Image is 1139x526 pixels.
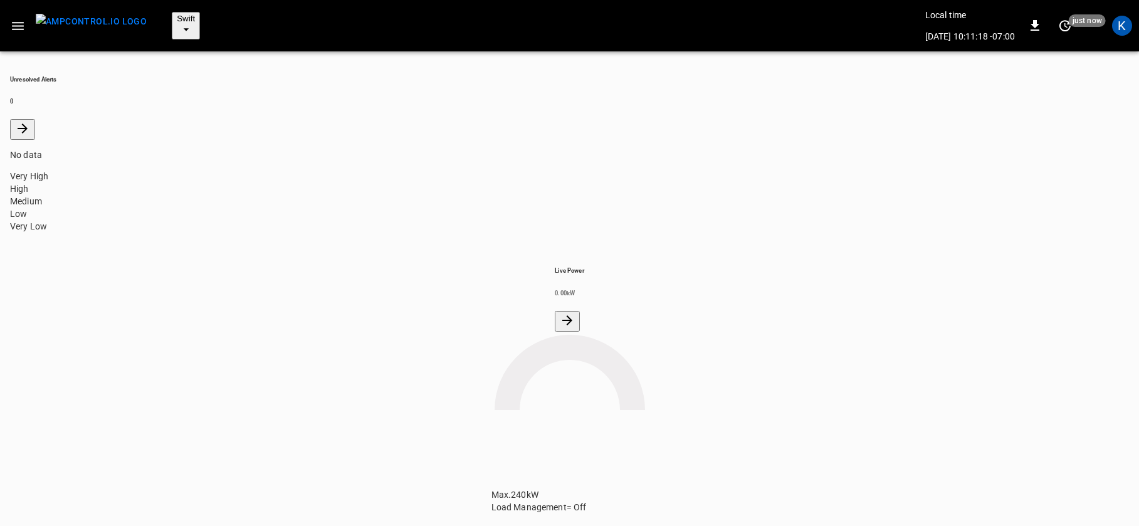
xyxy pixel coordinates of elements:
[36,14,147,29] img: ampcontrol.io logo
[10,196,42,206] span: Medium
[10,221,47,231] span: Very Low
[491,502,587,512] span: Load Management = Off
[10,97,1129,105] h6: 0
[925,30,1015,43] p: [DATE] 10:11:18 -07:00
[555,266,584,275] h6: Live Power
[555,311,580,332] button: Energy Overview
[31,10,152,41] button: menu
[1112,16,1132,36] div: profile-icon
[10,119,35,140] button: All Alerts
[555,289,584,297] h6: 0.00 kW
[10,209,27,219] span: Low
[10,184,29,194] span: High
[925,9,1015,21] p: Local time
[491,490,538,500] span: Max. 240 kW
[10,171,48,181] span: Very High
[172,12,200,39] button: Swift
[10,149,1129,161] p: No data
[1055,16,1075,36] button: set refresh interval
[177,14,195,23] span: Swift
[10,75,1129,83] h6: Unresolved Alerts
[1069,14,1106,27] span: just now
